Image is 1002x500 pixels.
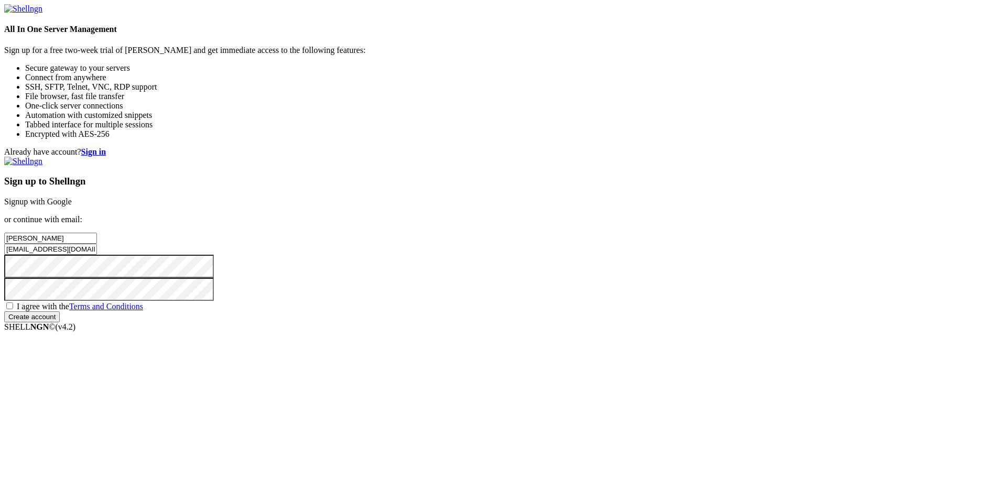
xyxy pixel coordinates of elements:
[25,92,998,101] li: File browser, fast file transfer
[25,73,998,82] li: Connect from anywhere
[25,82,998,92] li: SSH, SFTP, Telnet, VNC, RDP support
[4,311,60,322] input: Create account
[4,157,42,166] img: Shellngn
[6,302,13,309] input: I agree with theTerms and Conditions
[56,322,76,331] span: 4.2.0
[4,197,72,206] a: Signup with Google
[4,147,998,157] div: Already have account?
[17,302,143,311] span: I agree with the
[4,215,998,224] p: or continue with email:
[4,176,998,187] h3: Sign up to Shellngn
[25,101,998,111] li: One-click server connections
[4,244,97,255] input: Email address
[4,46,998,55] p: Sign up for a free two-week trial of [PERSON_NAME] and get immediate access to the following feat...
[4,4,42,14] img: Shellngn
[25,63,998,73] li: Secure gateway to your servers
[4,25,998,34] h4: All In One Server Management
[25,129,998,139] li: Encrypted with AES-256
[25,120,998,129] li: Tabbed interface for multiple sessions
[69,302,143,311] a: Terms and Conditions
[4,233,97,244] input: Full name
[81,147,106,156] a: Sign in
[30,322,49,331] b: NGN
[25,111,998,120] li: Automation with customized snippets
[4,322,75,331] span: SHELL ©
